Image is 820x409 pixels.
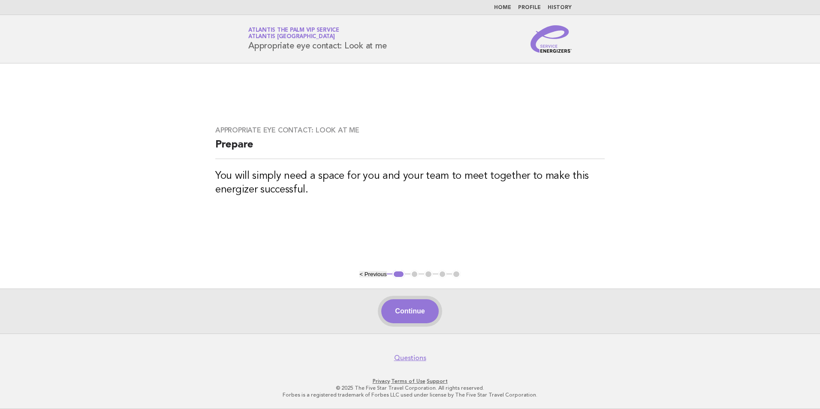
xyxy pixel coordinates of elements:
[248,27,339,39] a: Atlantis The Palm VIP ServiceAtlantis [GEOGRAPHIC_DATA]
[531,25,572,53] img: Service Energizers
[373,378,390,384] a: Privacy
[518,5,541,10] a: Profile
[427,378,448,384] a: Support
[391,378,425,384] a: Terms of Use
[392,270,405,279] button: 1
[248,34,335,40] span: Atlantis [GEOGRAPHIC_DATA]
[148,391,672,398] p: Forbes is a registered trademark of Forbes LLC used under license by The Five Star Travel Corpora...
[215,126,605,135] h3: Appropriate eye contact: Look at me
[215,138,605,159] h2: Prepare
[148,378,672,385] p: · ·
[548,5,572,10] a: History
[215,169,605,197] h3: You will simply need a space for you and your team to meet together to make this energizer succes...
[394,354,426,362] a: Questions
[494,5,511,10] a: Home
[381,299,438,323] button: Continue
[359,271,386,277] button: < Previous
[148,385,672,391] p: © 2025 The Five Star Travel Corporation. All rights reserved.
[248,28,386,50] h1: Appropriate eye contact: Look at me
